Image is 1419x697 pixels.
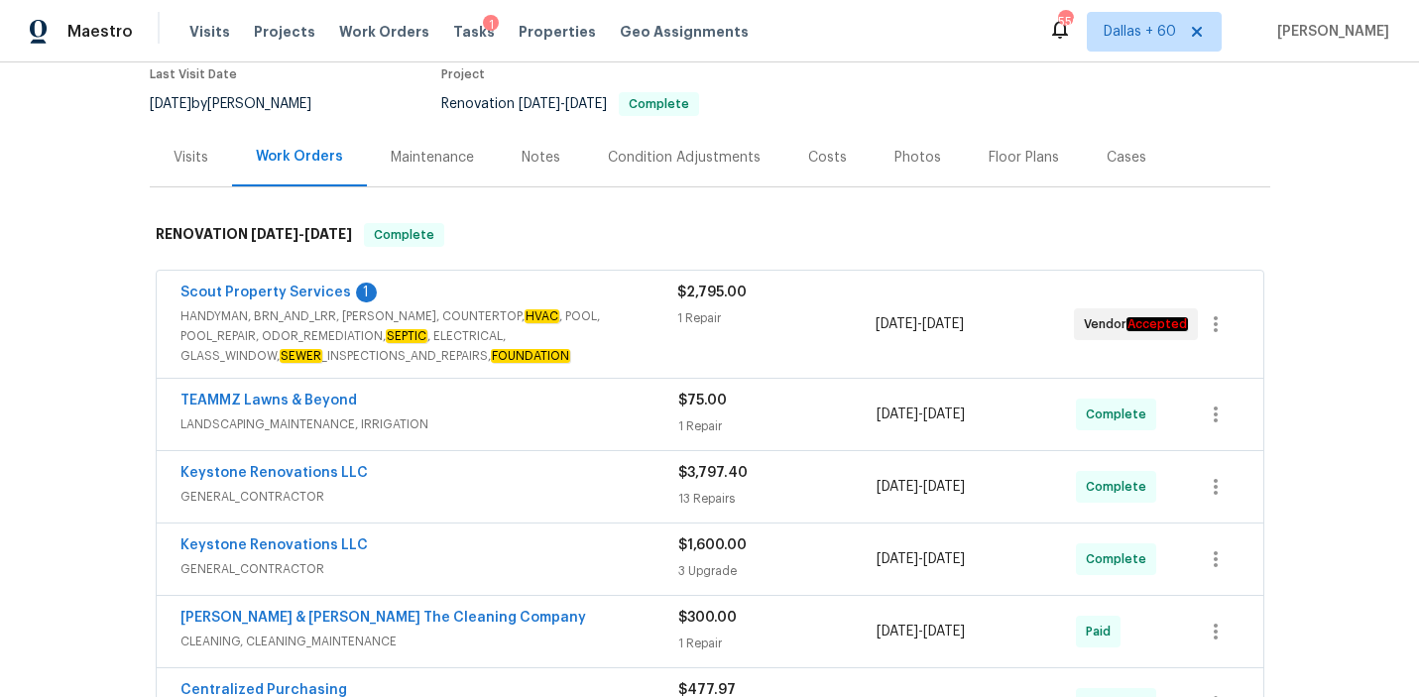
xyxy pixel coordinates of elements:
span: Dallas + 60 [1104,22,1176,42]
span: [DATE] [150,97,191,111]
span: - [877,477,965,497]
div: 1 Repair [678,416,878,436]
div: Costs [808,148,847,168]
em: SEWER [280,349,322,363]
span: Renovation [441,97,699,111]
a: Keystone Renovations LLC [180,466,368,480]
span: - [877,622,965,641]
span: [DATE] [923,480,965,494]
div: Condition Adjustments [608,148,761,168]
span: LANDSCAPING_MAINTENANCE, IRRIGATION [180,414,678,434]
span: $1,600.00 [678,538,747,552]
span: - [519,97,607,111]
em: Accepted [1126,317,1188,331]
a: Centralized Purchasing [180,683,347,697]
span: [DATE] [877,552,918,566]
div: 1 Repair [678,634,878,653]
a: [PERSON_NAME] & [PERSON_NAME] The Cleaning Company [180,611,586,625]
span: CLEANING, CLEANING_MAINTENANCE [180,632,678,651]
span: HANDYMAN, BRN_AND_LRR, [PERSON_NAME], COUNTERTOP, , POOL, POOL_REPAIR, ODOR_REMEDIATION, , ELECTR... [180,306,677,366]
span: [DATE] [519,97,560,111]
span: - [877,549,965,569]
span: Properties [519,22,596,42]
span: Complete [1086,477,1154,497]
span: GENERAL_CONTRACTOR [180,487,678,507]
span: Last Visit Date [150,68,237,80]
em: FOUNDATION [491,349,570,363]
div: Work Orders [256,147,343,167]
a: TEAMMZ Lawns & Beyond [180,394,357,407]
span: [DATE] [565,97,607,111]
span: [DATE] [877,480,918,494]
span: [DATE] [923,407,965,421]
span: $2,795.00 [677,286,747,299]
span: $300.00 [678,611,737,625]
span: Complete [1086,549,1154,569]
span: [DATE] [923,625,965,639]
span: - [876,314,964,334]
span: [DATE] [876,317,917,331]
span: - [251,227,352,241]
span: Complete [366,225,442,245]
span: Maestro [67,22,133,42]
span: Complete [621,98,697,110]
span: [DATE] [923,552,965,566]
div: Cases [1107,148,1146,168]
span: [DATE] [304,227,352,241]
div: 1 Repair [677,308,876,328]
span: $3,797.40 [678,466,748,480]
div: Maintenance [391,148,474,168]
span: Geo Assignments [620,22,749,42]
h6: RENOVATION [156,223,352,247]
div: 3 Upgrade [678,561,878,581]
div: 1 [356,283,377,302]
span: Paid [1086,622,1119,641]
span: [DATE] [877,625,918,639]
span: [DATE] [251,227,298,241]
em: HVAC [525,309,559,323]
div: by [PERSON_NAME] [150,92,335,116]
div: Floor Plans [989,148,1059,168]
span: $75.00 [678,394,727,407]
span: [DATE] [922,317,964,331]
a: Scout Property Services [180,286,351,299]
span: [DATE] [877,407,918,421]
span: $477.97 [678,683,736,697]
span: Tasks [453,25,495,39]
div: 13 Repairs [678,489,878,509]
a: Keystone Renovations LLC [180,538,368,552]
span: Vendor [1084,314,1196,334]
em: SEPTIC [386,329,427,343]
span: Projects [254,22,315,42]
div: Notes [522,148,560,168]
span: - [877,405,965,424]
span: GENERAL_CONTRACTOR [180,559,678,579]
span: Work Orders [339,22,429,42]
span: Project [441,68,485,80]
span: [PERSON_NAME] [1269,22,1389,42]
span: Complete [1086,405,1154,424]
div: Visits [174,148,208,168]
div: Photos [894,148,941,168]
div: 1 [483,15,499,35]
div: 550 [1058,12,1072,32]
div: RENOVATION [DATE]-[DATE]Complete [150,203,1270,267]
span: Visits [189,22,230,42]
